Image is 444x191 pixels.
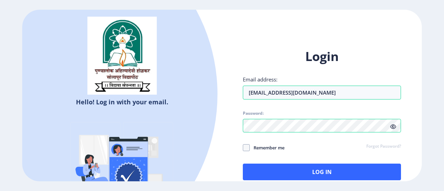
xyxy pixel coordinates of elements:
[243,164,401,180] button: Log In
[243,48,401,65] h1: Login
[366,144,401,150] a: Forgot Password?
[87,17,157,95] img: sulogo.png
[243,111,264,116] label: Password:
[243,76,277,83] label: Email address:
[250,144,284,152] span: Remember me
[243,86,401,99] input: Email address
